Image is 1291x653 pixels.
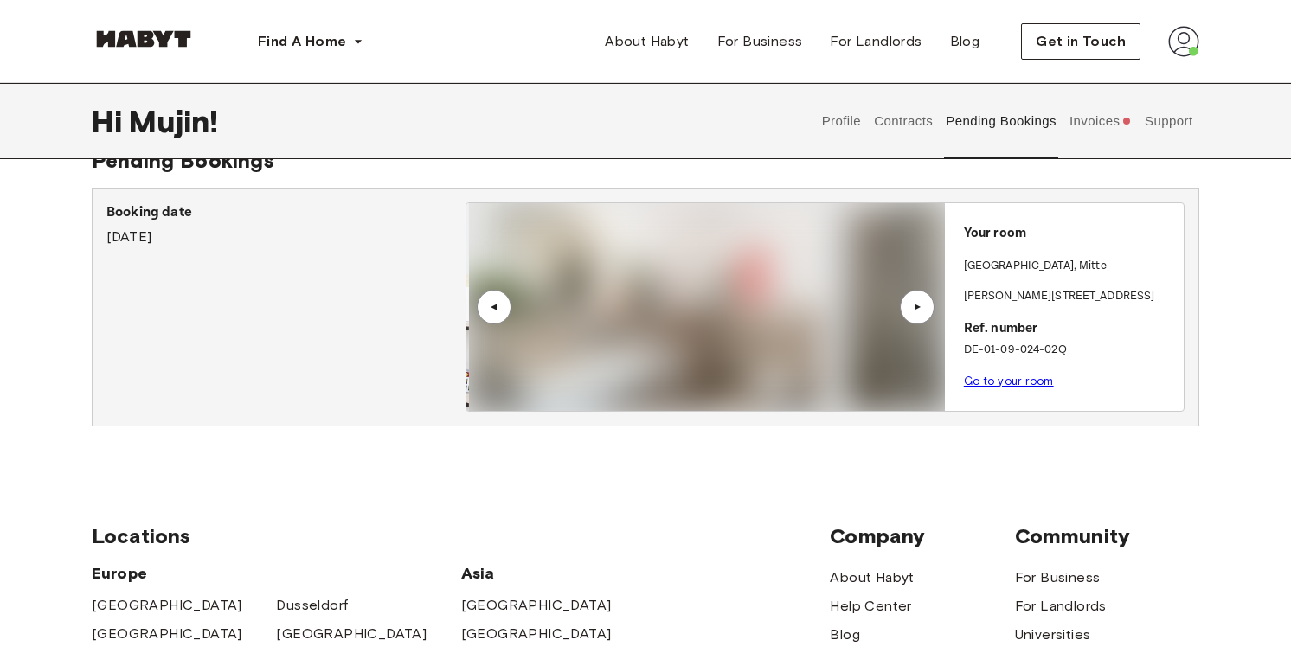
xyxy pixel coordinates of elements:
[830,523,1014,549] span: Company
[591,24,703,59] a: About Habyt
[461,624,612,644] a: [GEOGRAPHIC_DATA]
[950,31,980,52] span: Blog
[106,202,466,247] div: [DATE]
[703,24,817,59] a: For Business
[1015,567,1101,588] a: For Business
[819,83,864,159] button: Profile
[909,302,926,312] div: ▲
[92,595,242,616] a: [GEOGRAPHIC_DATA]
[872,83,935,159] button: Contracts
[964,288,1177,305] p: [PERSON_NAME][STREET_ADDRESS]
[258,31,346,52] span: Find A Home
[830,596,911,617] a: Help Center
[815,83,1199,159] div: user profile tabs
[944,83,1059,159] button: Pending Bookings
[469,203,947,411] img: Image of the room
[830,624,860,645] a: Blog
[92,563,461,584] span: Europe
[244,24,377,59] button: Find A Home
[461,595,612,616] a: [GEOGRAPHIC_DATA]
[1015,596,1107,617] a: For Landlords
[816,24,935,59] a: For Landlords
[964,224,1177,244] p: Your room
[964,375,1054,387] a: Go to your room
[92,624,242,644] a: [GEOGRAPHIC_DATA]
[830,567,914,588] a: About Habyt
[276,624,427,644] a: [GEOGRAPHIC_DATA]
[1021,23,1140,60] button: Get in Touch
[830,31,922,52] span: For Landlords
[106,202,466,223] p: Booking date
[964,342,1177,359] p: DE-01-09-024-02Q
[485,302,503,312] div: ▲
[1015,624,1091,645] a: Universities
[276,595,348,616] a: Dusseldorf
[92,148,274,173] span: Pending Bookings
[129,103,218,139] span: Mujin !
[92,30,196,48] img: Habyt
[1015,523,1199,549] span: Community
[1142,83,1195,159] button: Support
[717,31,803,52] span: For Business
[1168,26,1199,57] img: avatar
[964,319,1177,339] p: Ref. number
[605,31,689,52] span: About Habyt
[461,563,645,584] span: Asia
[936,24,994,59] a: Blog
[92,103,129,139] span: Hi
[1067,83,1134,159] button: Invoices
[92,523,830,549] span: Locations
[964,258,1107,275] p: [GEOGRAPHIC_DATA] , Mitte
[1036,31,1126,52] span: Get in Touch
